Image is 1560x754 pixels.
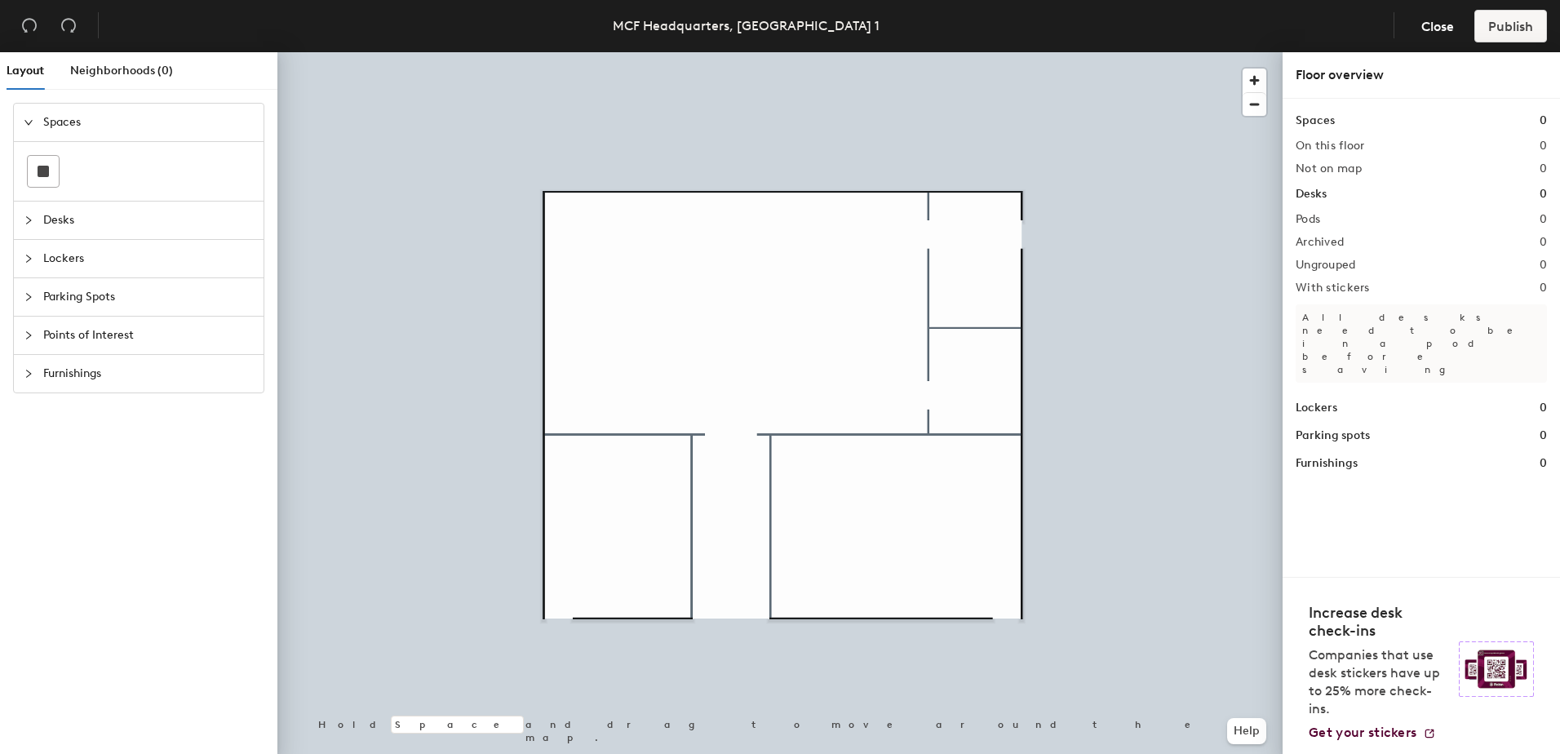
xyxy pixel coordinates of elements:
[1407,10,1468,42] button: Close
[70,64,173,78] span: Neighborhoods (0)
[13,10,46,42] button: Undo (⌘ + Z)
[1459,641,1534,697] img: Sticker logo
[1309,725,1416,740] span: Get your stickers
[1540,236,1547,249] h2: 0
[1296,140,1365,153] h2: On this floor
[1296,259,1356,272] h2: Ungrouped
[1540,282,1547,295] h2: 0
[1227,718,1266,744] button: Help
[1540,455,1547,472] h1: 0
[1540,112,1547,130] h1: 0
[1540,427,1547,445] h1: 0
[1309,646,1449,718] p: Companies that use desk stickers have up to 25% more check-ins.
[24,369,33,379] span: collapsed
[24,330,33,340] span: collapsed
[1540,213,1547,226] h2: 0
[24,292,33,302] span: collapsed
[1309,604,1449,640] h4: Increase desk check-ins
[1309,725,1436,741] a: Get your stickers
[1296,304,1547,383] p: All desks need to be in a pod before saving
[7,64,44,78] span: Layout
[43,104,254,141] span: Spaces
[1474,10,1547,42] button: Publish
[613,16,880,36] div: MCF Headquarters, [GEOGRAPHIC_DATA] 1
[1296,455,1358,472] h1: Furnishings
[1540,162,1547,175] h2: 0
[1296,282,1370,295] h2: With stickers
[43,202,254,239] span: Desks
[24,215,33,225] span: collapsed
[43,240,254,277] span: Lockers
[1296,162,1362,175] h2: Not on map
[43,355,254,393] span: Furnishings
[1296,427,1370,445] h1: Parking spots
[1540,185,1547,203] h1: 0
[24,254,33,264] span: collapsed
[1296,236,1344,249] h2: Archived
[1296,213,1320,226] h2: Pods
[1296,399,1337,417] h1: Lockers
[43,317,254,354] span: Points of Interest
[1421,19,1454,34] span: Close
[1540,399,1547,417] h1: 0
[1296,112,1335,130] h1: Spaces
[1540,140,1547,153] h2: 0
[1540,259,1547,272] h2: 0
[1296,185,1327,203] h1: Desks
[43,278,254,316] span: Parking Spots
[52,10,85,42] button: Redo (⌘ + ⇧ + Z)
[1296,65,1547,85] div: Floor overview
[24,118,33,127] span: expanded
